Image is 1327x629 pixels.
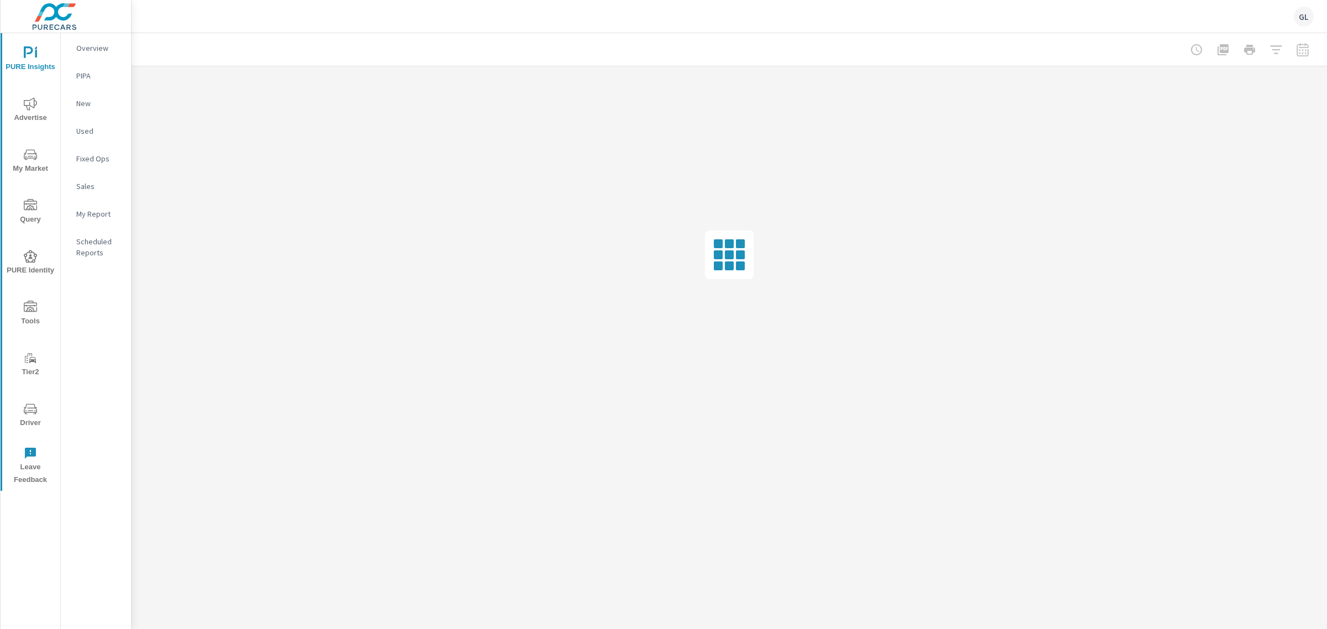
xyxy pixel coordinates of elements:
[61,233,131,261] div: Scheduled Reports
[76,236,122,258] p: Scheduled Reports
[76,70,122,81] p: PIPA
[4,402,57,429] span: Driver
[4,250,57,277] span: PURE Identity
[4,199,57,226] span: Query
[4,97,57,124] span: Advertise
[61,123,131,139] div: Used
[76,125,122,137] p: Used
[61,40,131,56] div: Overview
[76,181,122,192] p: Sales
[76,43,122,54] p: Overview
[61,178,131,195] div: Sales
[1294,7,1314,27] div: GL
[61,150,131,167] div: Fixed Ops
[61,67,131,84] div: PIPA
[61,206,131,222] div: My Report
[1,33,60,491] div: nav menu
[4,352,57,379] span: Tier2
[76,153,122,164] p: Fixed Ops
[4,447,57,486] span: Leave Feedback
[76,208,122,219] p: My Report
[4,148,57,175] span: My Market
[4,301,57,328] span: Tools
[61,95,131,112] div: New
[4,46,57,74] span: PURE Insights
[76,98,122,109] p: New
